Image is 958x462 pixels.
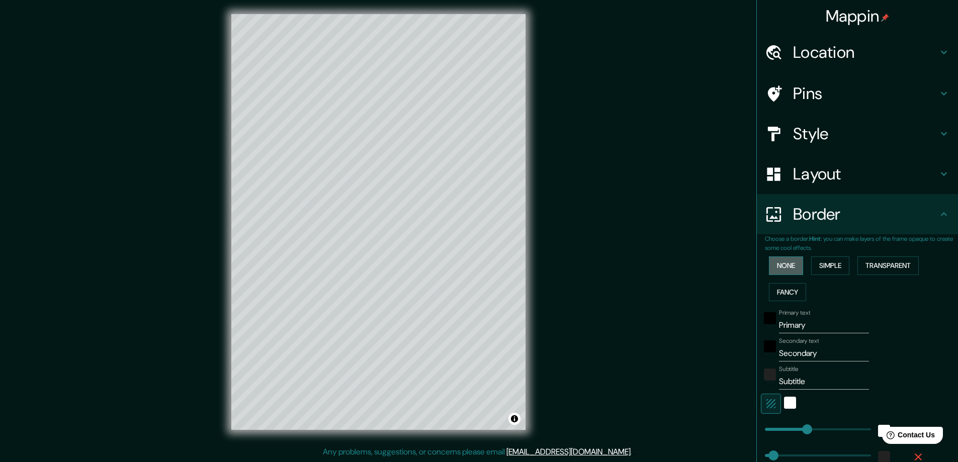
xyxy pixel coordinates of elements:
[769,256,803,275] button: None
[508,413,520,425] button: Toggle attribution
[757,154,958,194] div: Layout
[881,14,889,22] img: pin-icon.png
[769,283,806,302] button: Fancy
[793,83,938,104] h4: Pins
[506,446,631,457] a: [EMAIL_ADDRESS][DOMAIN_NAME]
[857,256,919,275] button: Transparent
[811,256,849,275] button: Simple
[757,32,958,72] div: Location
[793,42,938,62] h4: Location
[809,235,821,243] b: Hint
[634,446,636,458] div: .
[764,312,776,324] button: black
[765,234,958,252] p: Choose a border. : you can make layers of the frame opaque to create some cool effects.
[757,114,958,154] div: Style
[757,194,958,234] div: Border
[779,365,799,374] label: Subtitle
[757,73,958,114] div: Pins
[826,6,890,26] h4: Mappin
[793,164,938,184] h4: Layout
[764,340,776,352] button: black
[632,446,634,458] div: .
[784,397,796,409] button: white
[793,124,938,144] h4: Style
[779,337,819,345] label: Secondary text
[868,423,947,451] iframe: Help widget launcher
[764,368,776,381] button: color-222222
[323,446,632,458] p: Any problems, suggestions, or concerns please email .
[779,309,810,317] label: Primary text
[793,204,938,224] h4: Border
